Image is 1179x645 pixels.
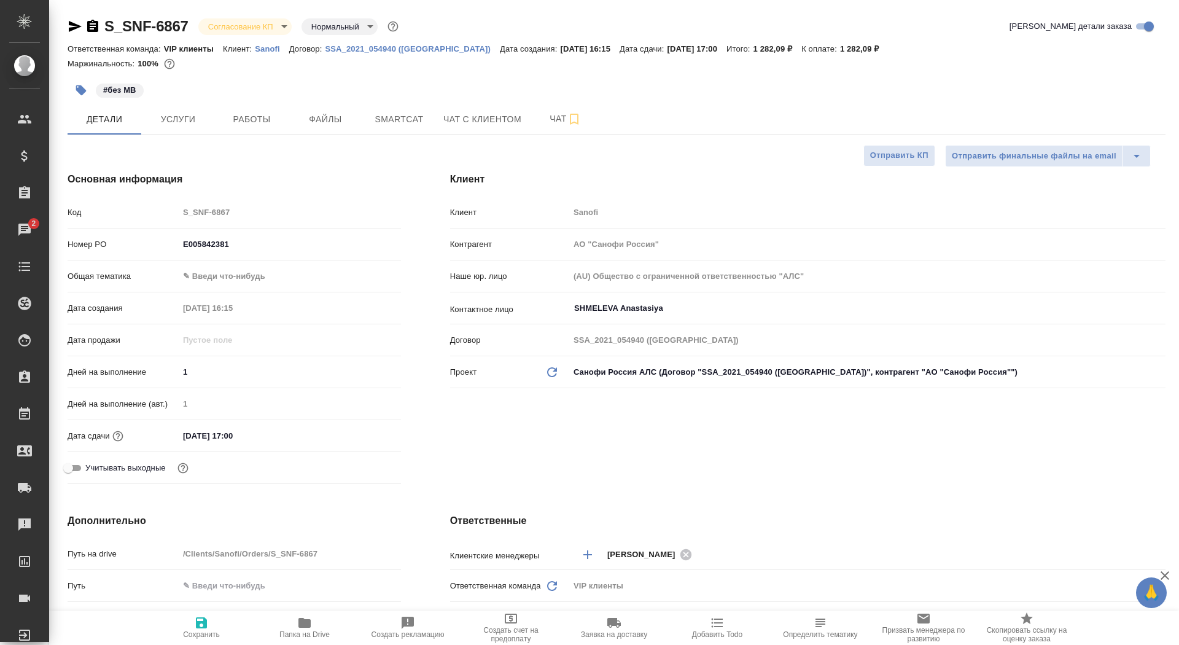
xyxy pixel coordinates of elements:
span: Сохранить [183,630,220,639]
button: Добавить менеджера [573,540,602,569]
span: Папка на Drive [279,630,330,639]
p: 100% [138,59,161,68]
span: Заявка на доставку [581,630,647,639]
span: Скопировать ссылку на оценку заказа [982,626,1071,643]
button: Скопировать ссылку для ЯМессенджера [68,19,82,34]
div: VIP клиенты [569,576,1165,596]
a: S_SNF-6867 [104,18,189,34]
span: Добавить Todo [692,630,742,639]
button: Отправить финальные файлы на email [945,145,1123,167]
p: Номер PO [68,238,179,251]
span: Отправить КП [870,149,928,163]
button: Добавить Todo [666,611,769,645]
p: Дата создания: [500,44,560,53]
input: Пустое поле [569,267,1165,285]
p: Дата сдачи [68,430,110,442]
span: Работы [222,112,281,127]
button: Open [1159,553,1161,556]
p: Путь на drive [68,548,179,560]
p: Код [68,206,179,219]
span: Создать рекламацию [372,630,445,639]
input: ✎ Введи что-нибудь [179,363,401,381]
button: Нормальный [308,21,363,32]
div: split button [945,145,1151,167]
span: Файлы [296,112,355,127]
p: Клиент [450,206,569,219]
p: Клиентские менеджеры [450,550,569,562]
span: [PERSON_NAME] [607,549,683,561]
p: VIP клиенты [164,44,223,53]
div: Санофи Россия АЛС (Договор "SSA_2021_054940 ([GEOGRAPHIC_DATA])", контрагент "АО "Санофи Россия"") [569,362,1165,383]
p: К оплате: [801,44,840,53]
h4: Ответственные [450,514,1165,528]
a: SSA_2021_054940 ([GEOGRAPHIC_DATA]) [325,43,500,53]
p: Маржинальность: [68,59,138,68]
p: SSA_2021_054940 ([GEOGRAPHIC_DATA]) [325,44,500,53]
p: Контактное лицо [450,303,569,316]
p: Итого: [726,44,753,53]
p: Sanofi [255,44,289,53]
span: Услуги [149,112,208,127]
a: Sanofi [255,43,289,53]
p: Контрагент [450,238,569,251]
span: [PERSON_NAME] детали заказа [1010,20,1132,33]
h4: Дополнительно [68,514,401,528]
p: Проект [450,366,477,378]
button: 🙏 [1136,577,1167,608]
span: Детали [75,112,134,127]
button: Заявка на доставку [562,611,666,645]
span: Smartcat [370,112,429,127]
button: Согласование КП [204,21,277,32]
div: Согласование КП [302,18,378,35]
p: Дата сдачи: [620,44,667,53]
span: 2 [24,217,43,230]
button: Если добавить услуги и заполнить их объемом, то дата рассчитается автоматически [110,428,126,444]
input: Пустое поле [179,299,286,317]
input: Пустое поле [569,331,1165,349]
p: Дата создания [68,302,179,315]
input: Пустое поле [179,203,401,221]
button: Создать рекламацию [356,611,459,645]
div: ✎ Введи что-нибудь [179,608,401,628]
svg: Подписаться [567,112,582,127]
span: 🙏 [1141,580,1162,606]
p: Путь [68,580,179,592]
div: [PERSON_NAME] [607,547,696,562]
button: Open [1159,307,1161,310]
input: Пустое поле [179,545,401,563]
p: Дней на выполнение [68,366,179,378]
button: Определить тематику [769,611,872,645]
input: Пустое поле [569,203,1165,221]
p: Дней на выполнение (авт.) [68,398,179,410]
p: Общая тематика [68,270,179,283]
p: [DATE] 17:00 [667,44,726,53]
p: #без МВ [103,84,136,96]
div: ✎ Введи что-нибудь [179,266,401,287]
p: Ответственная команда: [68,44,164,53]
input: ✎ Введи что-нибудь [179,577,401,595]
span: Чат [536,111,595,127]
button: Создать счет на предоплату [459,611,562,645]
button: Скопировать ссылку [85,19,100,34]
button: Папка на Drive [253,611,356,645]
button: Призвать менеджера по развитию [872,611,975,645]
button: Доп статусы указывают на важность/срочность заказа [385,18,401,34]
span: Создать счет на предоплату [467,626,555,643]
p: Клиент: [223,44,255,53]
span: Отправить финальные файлы на email [952,149,1116,163]
span: без МВ [95,84,145,95]
button: Добавить тэг [68,77,95,104]
h4: Клиент [450,172,1165,187]
button: Сохранить [150,611,253,645]
div: Согласование КП [198,18,292,35]
p: 1 282,09 ₽ [753,44,802,53]
p: Договор: [289,44,325,53]
h4: Основная информация [68,172,401,187]
a: 2 [3,214,46,245]
span: Призвать менеджера по развитию [879,626,968,643]
span: Определить тематику [783,630,857,639]
input: Пустое поле [569,235,1165,253]
p: Ответственная команда [450,580,541,592]
button: Скопировать ссылку на оценку заказа [975,611,1078,645]
span: Учитывать выходные [85,462,166,474]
